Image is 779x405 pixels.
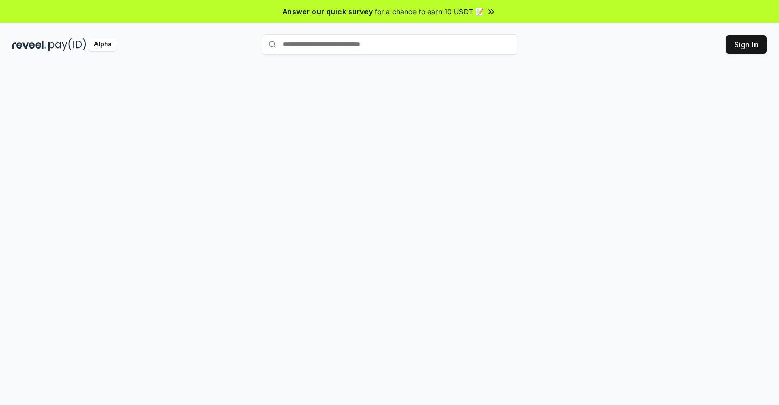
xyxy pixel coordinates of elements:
[88,38,117,51] div: Alpha
[12,38,46,51] img: reveel_dark
[726,35,767,54] button: Sign In
[375,6,484,17] span: for a chance to earn 10 USDT 📝
[48,38,86,51] img: pay_id
[283,6,373,17] span: Answer our quick survey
